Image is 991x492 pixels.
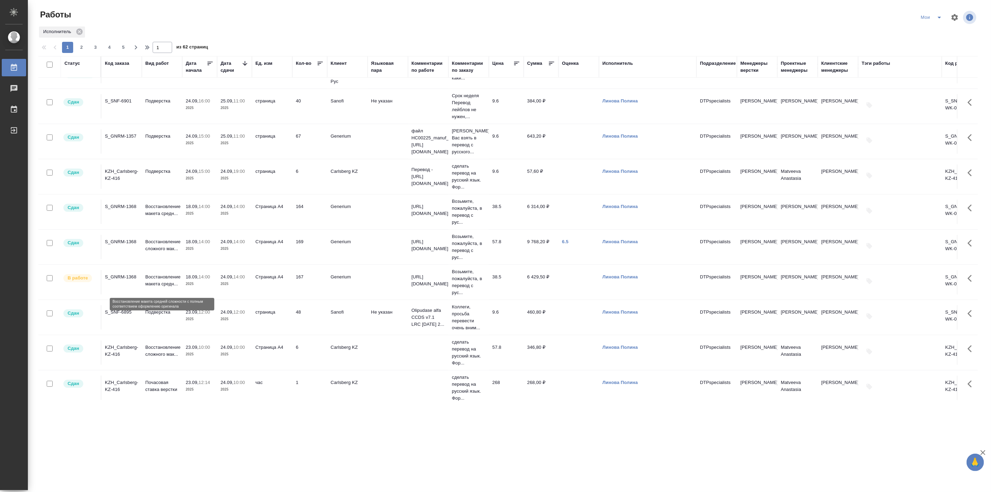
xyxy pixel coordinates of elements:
td: 164 [292,200,327,224]
p: [URL][DOMAIN_NAME].. [412,238,445,252]
p: Сдан [68,310,79,317]
p: Olipudase alfa CCDS v7.1 LRC [DATE] 2... [412,307,445,328]
div: Менеджер проверил работу исполнителя, передает ее на следующий этап [63,98,97,107]
td: S_SNF-6895-WK-009 [942,305,982,330]
div: S_GNRM-1368 [105,203,138,210]
div: Менеджеры верстки [740,60,774,74]
td: [PERSON_NAME] [818,200,858,224]
p: [PERSON_NAME] [740,238,774,245]
p: 14:00 [233,274,245,279]
div: Менеджер проверил работу исполнителя, передает ее на следующий этап [63,309,97,318]
p: Сдан [68,169,79,176]
p: 12:14 [199,380,210,385]
p: 14:00 [199,204,210,209]
p: Сдан [68,99,79,106]
a: Линова Полина [602,204,638,209]
div: Менеджер проверил работу исполнителя, передает ее на следующий этап [63,344,97,353]
td: Страница А4 [252,270,292,294]
button: 🙏 [967,454,984,471]
p: 14:00 [233,204,245,209]
div: Менеджер проверил работу исполнителя, передает ее на следующий этап [63,379,97,389]
p: Generium [331,133,364,140]
div: Вид работ [145,60,169,67]
span: Посмотреть информацию [963,11,978,24]
p: [PERSON_NAME] [740,203,774,210]
td: [PERSON_NAME] [818,376,858,400]
td: [PERSON_NAME] [777,305,818,330]
p: Возьмите, пожалуйста, в перевод с рус... [452,198,485,226]
p: Sanofi [331,98,364,105]
td: 40 [292,94,327,118]
p: Подверстка [145,98,179,105]
td: 384,00 ₽ [524,94,559,118]
p: 23.09, [186,345,199,350]
td: KZH_Carlsberg-KZ-416-WK-004 [942,340,982,365]
td: 38.5 [489,200,524,224]
p: 2025 [186,280,214,287]
td: DTPspecialists [697,376,737,400]
p: Исполнитель [43,28,74,35]
td: S_GNRM-1357-WK-023 [942,129,982,154]
div: S_SNF-6895 [105,309,138,316]
p: 12:00 [199,309,210,315]
td: S_GNRM-1368-WK-020 [942,270,982,294]
td: 48 [292,305,327,330]
td: Matveeva Anastasia [777,164,818,189]
td: 6 314,00 ₽ [524,200,559,224]
td: Не указан [368,94,408,118]
button: Добавить тэги [862,98,877,113]
a: Линова Полина [602,309,638,315]
p: [URL][DOMAIN_NAME].. [412,274,445,287]
p: 2025 [186,316,214,323]
span: Настроить таблицу [946,9,963,26]
a: Линова Полина [602,98,638,103]
p: 18.09, [186,239,199,244]
p: 2025 [221,140,248,147]
td: 460,80 ₽ [524,305,559,330]
p: сделать перевод на русский язык. Фор... [452,374,485,402]
div: Комментарии по работе [412,60,445,74]
p: Сдан [68,239,79,246]
p: Сдан [68,345,79,352]
span: 4 [104,44,115,51]
div: KZH_Carlsberg-KZ-416 [105,379,138,393]
div: S_GNRM-1357 [105,133,138,140]
td: Страница А4 [252,200,292,224]
div: KZH_Carlsberg-KZ-416 [105,344,138,358]
div: Клиентские менеджеры [821,60,855,74]
td: [PERSON_NAME] [777,129,818,154]
p: 2025 [186,105,214,112]
p: 2025 [186,175,214,182]
td: 346,80 ₽ [524,340,559,365]
td: DTPspecialists [697,129,737,154]
td: 9 768,20 ₽ [524,235,559,259]
button: Здесь прячутся важные кнопки [963,94,980,111]
button: Здесь прячутся важные кнопки [963,164,980,181]
p: 14:00 [233,239,245,244]
td: DTPspecialists [697,164,737,189]
p: Подверстка [145,309,179,316]
td: S_GNRM-1368-WK-016 [942,235,982,259]
td: 169 [292,235,327,259]
p: 10:00 [233,345,245,350]
div: Подразделение [700,60,736,67]
p: Generium [331,203,364,210]
td: S_SNF-6901-WK-014 [942,94,982,118]
p: Восстановление макета средн... [145,203,179,217]
p: Восстановление сложного мак... [145,238,179,252]
button: Здесь прячутся важные кнопки [963,200,980,216]
p: файл НС00225_manuf_2 [URL][DOMAIN_NAME].. [412,128,445,155]
button: Добавить тэги [862,309,877,324]
button: Здесь прячутся важные кнопки [963,376,980,392]
p: Перевод - [URL][DOMAIN_NAME].. [412,166,445,187]
div: Проектные менеджеры [781,60,814,74]
p: Сдан [68,204,79,211]
span: 🙏 [969,455,981,470]
p: 24.09, [221,274,233,279]
p: [PERSON_NAME] [740,309,774,316]
td: 6 429,50 ₽ [524,270,559,294]
td: 57.8 [489,340,524,365]
a: Линова Полина [602,133,638,139]
td: [PERSON_NAME] [818,235,858,259]
p: 24.09, [186,133,199,139]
